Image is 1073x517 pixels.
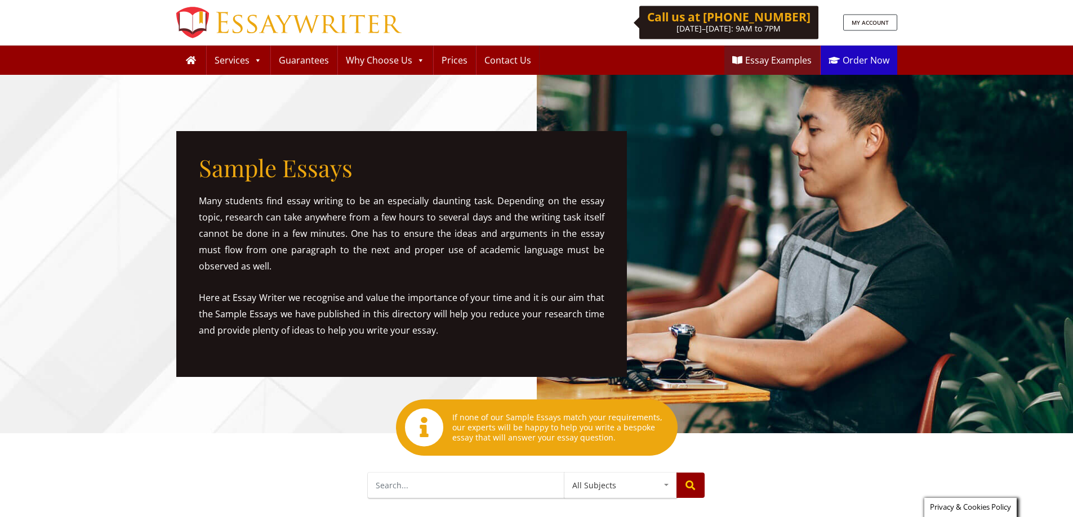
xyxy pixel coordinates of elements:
[821,46,897,75] a: Order Now
[477,46,539,75] a: Contact Us
[199,290,604,338] p: Here at Essay Writer we recognise and value the importance of your time and it is our aim that th...
[338,46,433,75] a: Why Choose Us
[434,46,475,75] a: Prices
[676,23,781,34] span: [DATE]–[DATE]: 9AM to 7PM
[271,46,337,75] a: Guarantees
[843,15,897,31] a: MY ACCOUNT
[368,473,565,498] input: Search...
[647,9,811,25] b: Call us at [PHONE_NUMBER]
[199,193,604,274] p: Many students find essay writing to be an especially daunting task. Depending on the essay topic,...
[930,502,1011,512] span: Privacy & Cookies Policy
[199,154,604,182] h1: Sample Essays
[207,46,270,75] a: Services
[724,46,820,75] a: Essay Examples
[396,399,678,456] div: If none of our Sample Essays match your requirements, our experts will be happy to help you write...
